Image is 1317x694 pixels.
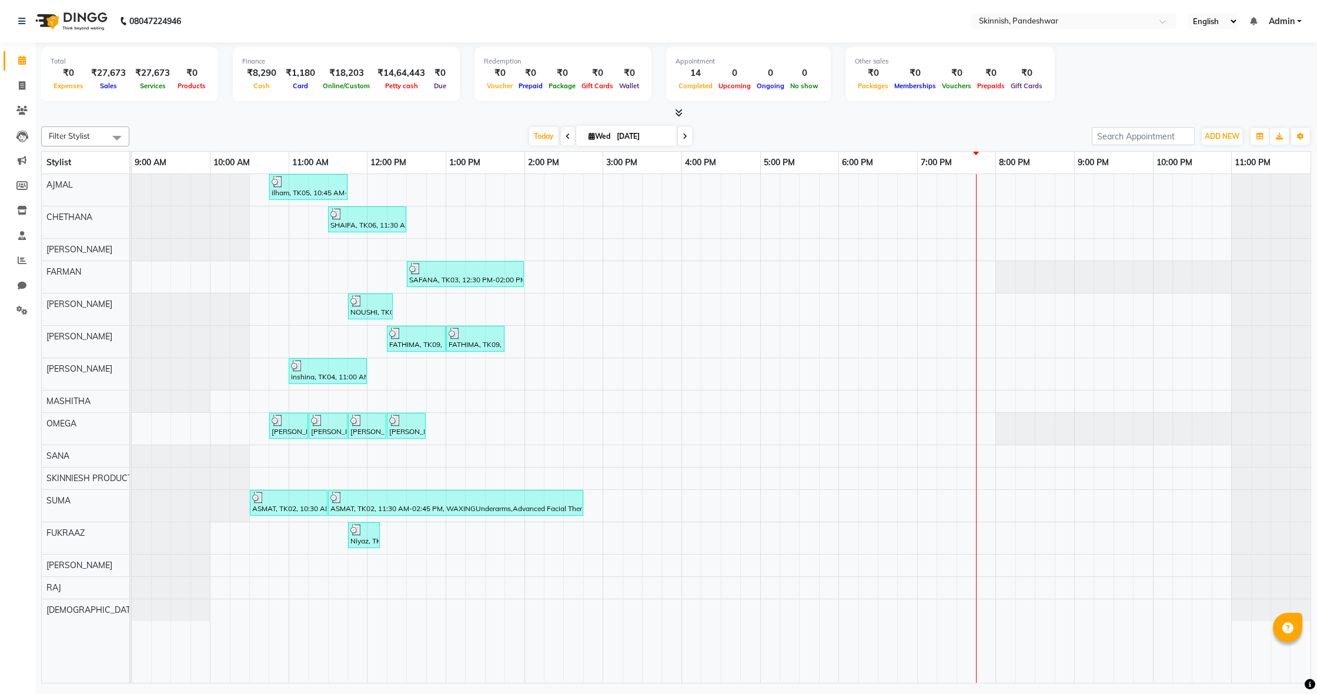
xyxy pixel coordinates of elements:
span: RAJ [46,582,61,593]
span: [DEMOGRAPHIC_DATA] [46,605,138,615]
span: SANA [46,451,69,461]
span: [PERSON_NAME] [46,560,112,570]
span: FUKRAAZ [46,528,85,538]
span: Cash [250,82,273,90]
span: AJMAL [46,179,73,190]
span: Wallet [616,82,642,90]
div: [PERSON_NAME], TK08, 11:45 AM-12:15 PM, WAXINGLower leg [349,415,385,437]
span: Online/Custom [320,82,373,90]
div: SHAIFA, TK06, 11:30 AM-12:30 PM, Facial & SkincareClassic Facial [329,208,405,231]
a: 3:00 PM [603,154,640,171]
a: 11:00 AM [289,154,332,171]
span: Sales [97,82,120,90]
a: 10:00 PM [1154,154,1195,171]
input: Search Appointment [1092,127,1195,145]
div: NOUSHI, TK07, 11:45 AM-12:20 PM, BLOW DRYIn Curl/ Out Curl [349,295,392,318]
span: Card [290,82,311,90]
span: [PERSON_NAME] [46,244,112,255]
span: Expenses [51,82,86,90]
span: ADD NEW [1205,132,1239,141]
span: Vouchers [939,82,974,90]
span: FARMAN [46,266,81,277]
div: Appointment [676,56,821,66]
a: 7:00 PM [918,154,955,171]
span: Wed [586,132,613,141]
div: Redemption [484,56,642,66]
span: Due [431,82,449,90]
span: Gift Cards [579,82,616,90]
div: inshina, TK04, 11:00 AM-12:00 PM, HAIR SPA SERVICEShea Curl Defining Therapy [290,360,366,382]
div: Finance [242,56,450,66]
div: 0 [787,66,821,80]
a: 2:00 PM [525,154,562,171]
span: Package [546,82,579,90]
span: Gift Cards [1008,82,1045,90]
div: ₹0 [891,66,939,80]
div: [PERSON_NAME], TK08, 12:15 PM-12:45 PM, WAXINGFull arms [388,415,424,437]
span: MASHITHA [46,396,91,406]
div: ₹8,290 [242,66,281,80]
a: 9:00 PM [1075,154,1112,171]
span: Upcoming [716,82,754,90]
span: Prepaid [516,82,546,90]
div: ₹0 [484,66,516,80]
div: FATHIMA, TK09, 01:00 PM-01:45 PM, CUT & STYLINGClassic Haircut [447,328,503,350]
div: ₹0 [516,66,546,80]
span: SUMA [46,495,71,506]
div: ₹1,180 [281,66,320,80]
div: ASMAT, TK02, 11:30 AM-02:45 PM, WAXINGUnderarms,Advanced Facial TherapyHydra Facial,[PERSON_NAME]... [329,492,582,514]
div: Total [51,56,209,66]
div: ₹0 [51,66,86,80]
div: ₹0 [546,66,579,80]
b: 08047224946 [129,5,181,38]
div: ₹0 [974,66,1008,80]
a: 10:00 AM [210,154,253,171]
div: ilham, TK05, 10:45 AM-11:45 AM, anti dandruff [270,176,346,198]
span: Stylist [46,157,71,168]
div: ₹0 [1008,66,1045,80]
img: logo [30,5,111,38]
div: [PERSON_NAME], TK08, 10:45 AM-11:15 AM, Clean upNormal clean up [270,415,307,437]
div: FATHIMA, TK09, 12:15 PM-01:00 PM, CUT & STYLINGClassic Haircut [388,328,444,350]
span: Voucher [484,82,516,90]
span: Admin [1269,15,1295,28]
div: ASMAT, TK02, 10:30 AM-11:30 AM, Advanced Facial TherapyHydra Facial [251,492,326,514]
span: Petty cash [382,82,421,90]
span: [PERSON_NAME] [46,331,112,342]
span: Completed [676,82,716,90]
input: 2025-09-03 [613,128,672,145]
div: ₹0 [616,66,642,80]
div: ₹0 [175,66,209,80]
div: Other sales [855,56,1045,66]
a: 12:00 PM [367,154,409,171]
div: [PERSON_NAME], TK08, 11:15 AM-11:45 AM, Clean upNormal clean up [310,415,346,437]
span: [PERSON_NAME] [46,363,112,374]
span: No show [787,82,821,90]
a: 4:00 PM [682,154,719,171]
div: 0 [754,66,787,80]
a: 11:00 PM [1232,154,1273,171]
span: [PERSON_NAME] [46,299,112,309]
span: Products [175,82,209,90]
span: Prepaids [974,82,1008,90]
div: ₹0 [855,66,891,80]
a: 6:00 PM [839,154,876,171]
div: Niyaz, TK01, 11:45 AM-12:10 PM, SHAVEBeard Shape-up [349,524,379,546]
span: OMEGA [46,418,76,429]
span: CHETHANA [46,212,92,222]
span: Memberships [891,82,939,90]
div: 0 [716,66,754,80]
a: 9:00 AM [132,154,169,171]
button: ADD NEW [1202,128,1242,145]
div: ₹14,64,443 [373,66,430,80]
div: ₹27,673 [131,66,175,80]
a: 8:00 PM [996,154,1033,171]
div: ₹27,673 [86,66,131,80]
div: 14 [676,66,716,80]
a: 5:00 PM [761,154,798,171]
div: SAFANA, TK03, 12:30 PM-02:00 PM, Korean Hair Spa10-Steps Korean Hair Spa Ritual [408,263,523,285]
span: Ongoing [754,82,787,90]
span: Filter Stylist [49,131,90,141]
div: ₹0 [430,66,450,80]
div: ₹18,203 [320,66,373,80]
